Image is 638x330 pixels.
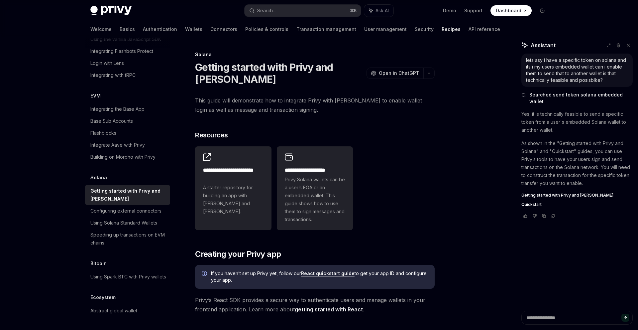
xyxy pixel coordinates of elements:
[521,110,633,134] p: Yes, it is technically feasible to send a specific token from a user's embedded Solana wallet to ...
[85,305,170,317] a: Abstract global wallet
[195,295,435,314] span: Privy’s React SDK provides a secure way to authenticate users and manage wallets in your frontend...
[85,103,170,115] a: Integrating the Base App
[379,70,419,77] span: Open in ChatGPT
[245,5,361,17] button: Search...⌘K
[521,202,633,207] a: Quickstart
[90,59,124,67] div: Login with Lens
[364,5,393,17] button: Ask AI
[120,21,135,37] a: Basics
[85,229,170,249] a: Speeding up transactions on EVM chains
[90,259,107,267] h5: Bitcoin
[296,21,356,37] a: Transaction management
[90,6,132,15] img: dark logo
[537,5,548,16] button: Toggle dark mode
[245,21,288,37] a: Policies & controls
[90,307,137,315] div: Abstract global wallet
[203,184,264,216] span: A starter repository for building an app with [PERSON_NAME] and [PERSON_NAME].
[621,314,629,322] button: Send message
[415,21,434,37] a: Security
[521,202,542,207] span: Quickstart
[90,92,101,100] h5: EVM
[285,176,345,224] span: Privy Solana wallets can be a user’s EOA or an embedded wallet. This guide shows how to use them ...
[90,117,133,125] div: Base Sub Accounts
[185,21,202,37] a: Wallets
[90,207,161,215] div: Configuring external connectors
[442,21,461,37] a: Recipes
[85,217,170,229] a: Using Solana Standard Wallets
[469,21,500,37] a: API reference
[85,139,170,151] a: Integrate Aave with Privy
[85,45,170,57] a: Integrating Flashbots Protect
[90,187,166,203] div: Getting started with Privy and [PERSON_NAME]
[90,47,153,55] div: Integrating Flashbots Protect
[464,7,482,14] a: Support
[143,21,177,37] a: Authentication
[195,61,364,85] h1: Getting started with Privy and [PERSON_NAME]
[443,7,456,14] a: Demo
[85,115,170,127] a: Base Sub Accounts
[85,205,170,217] a: Configuring external connectors
[85,271,170,283] a: Using Spark BTC with Privy wallets
[529,91,633,105] span: Searched send token solana embedded wallet
[277,146,353,230] a: **** **** **** *****Privy Solana wallets can be a user’s EOA or an embedded wallet. This guide sh...
[90,231,166,247] div: Speeding up transactions on EVM chains
[85,57,170,69] a: Login with Lens
[364,21,407,37] a: User management
[90,21,112,37] a: Welcome
[90,174,107,182] h5: Solana
[195,96,435,114] span: This guide will demonstrate how to integrate Privy with [PERSON_NAME] to enable wallet login as w...
[85,151,170,163] a: Building on Morpho with Privy
[211,270,428,283] span: If you haven’t set up Privy yet, follow our to get your app ID and configure your app.
[521,139,633,187] p: As shown in the "Getting started with Privy and Solana" and "Quickstart" guides, you can use Priv...
[90,293,116,301] h5: Ecosystem
[195,51,435,58] div: Solana
[90,141,145,149] div: Integrate Aave with Privy
[521,193,633,198] a: Getting started with Privy and [PERSON_NAME]
[375,7,389,14] span: Ask AI
[521,91,633,105] button: Searched send token solana embedded wallet
[90,129,116,137] div: Flashblocks
[496,7,521,14] span: Dashboard
[350,8,357,13] span: ⌘ K
[90,273,166,281] div: Using Spark BTC with Privy wallets
[90,219,157,227] div: Using Solana Standard Wallets
[195,130,228,140] span: Resources
[521,193,613,198] span: Getting started with Privy and [PERSON_NAME]
[90,105,145,113] div: Integrating the Base App
[85,127,170,139] a: Flashblocks
[90,71,136,79] div: Integrating with tRPC
[195,249,281,259] span: Creating your Privy app
[210,21,237,37] a: Connectors
[531,41,556,49] span: Assistant
[257,7,276,15] div: Search...
[90,153,156,161] div: Building on Morpho with Privy
[526,57,628,83] div: lets asy i have a specific token on solana and its i my users embedded wallet can i enable them t...
[295,306,363,313] a: getting started with React
[367,68,423,79] button: Open in ChatGPT
[490,5,532,16] a: Dashboard
[202,271,208,277] svg: Info
[85,69,170,81] a: Integrating with tRPC
[85,185,170,205] a: Getting started with Privy and [PERSON_NAME]
[301,270,355,276] a: React quickstart guide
